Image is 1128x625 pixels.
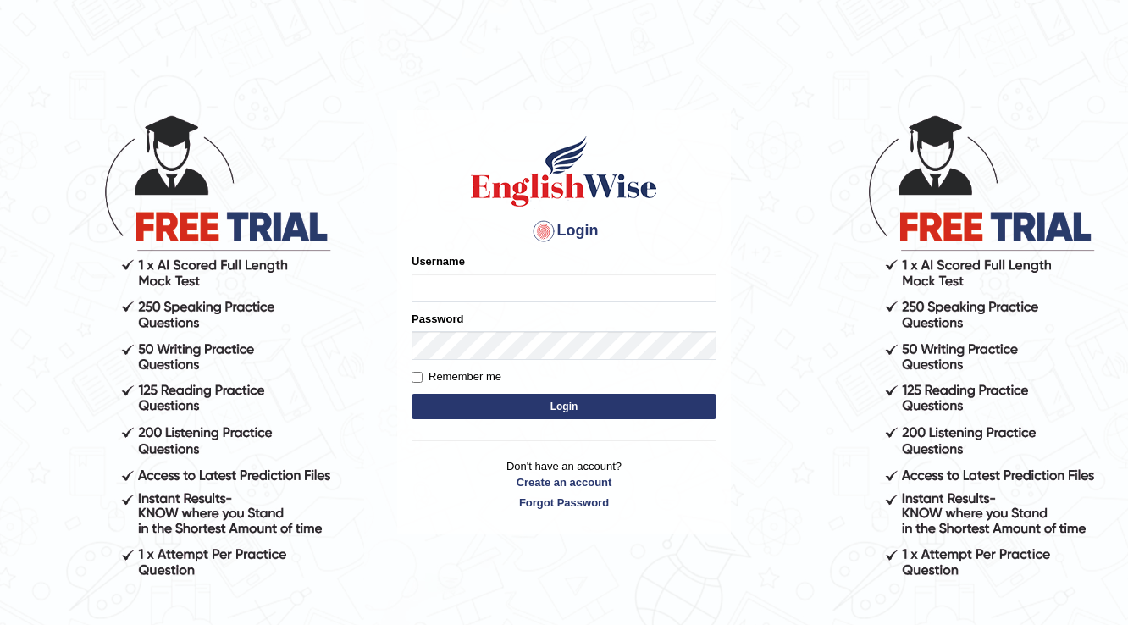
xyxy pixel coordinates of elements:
label: Password [412,311,463,327]
h4: Login [412,218,716,245]
label: Remember me [412,368,501,385]
a: Create an account [412,474,716,490]
p: Don't have an account? [412,458,716,511]
img: Logo of English Wise sign in for intelligent practice with AI [467,133,661,209]
button: Login [412,394,716,419]
a: Forgot Password [412,495,716,511]
label: Username [412,253,465,269]
input: Remember me [412,372,423,383]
